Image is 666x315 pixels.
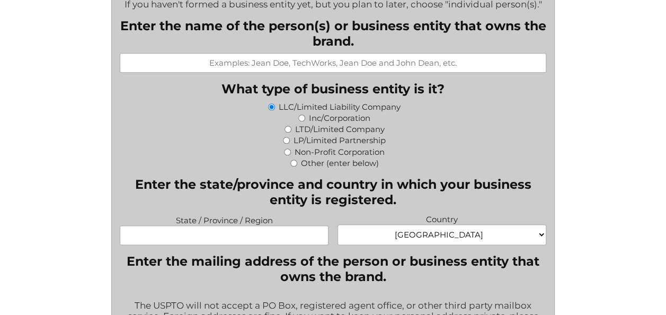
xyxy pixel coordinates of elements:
[295,147,385,157] label: Non-Profit Corporation
[120,53,546,73] input: Examples: Jean Doe, TechWorks, Jean Doe and John Dean, etc.
[120,18,546,49] label: Enter the name of the person(s) or business entity that owns the brand.
[221,81,445,97] legend: What type of business entity is it?
[279,102,401,112] label: LLC/Limited Liability Company
[294,135,386,145] label: LP/Limited Partnership
[120,253,546,284] legend: Enter the mailing address of the person or business entity that owns the brand.
[309,113,370,123] label: Inc/Corporation
[301,158,379,168] label: Other (enter below)
[120,213,329,225] label: State / Province / Region
[295,124,385,134] label: LTD/Limited Company
[120,177,546,207] legend: Enter the state/province and country in which your business entity is registered.
[338,212,547,224] label: Country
